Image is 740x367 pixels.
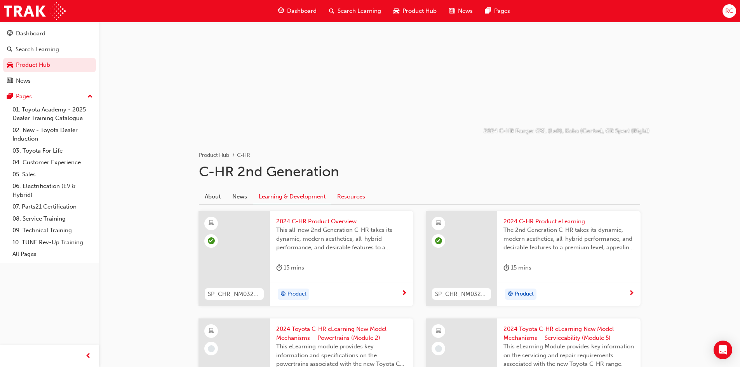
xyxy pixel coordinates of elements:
span: learningRecordVerb_PASS-icon [435,237,442,244]
a: pages-iconPages [479,3,516,19]
span: 2024 Toyota C-HR eLearning New Model Mechanisms – Serviceability (Module 5) [503,325,634,342]
span: learningRecordVerb_PASS-icon [208,237,215,244]
span: guage-icon [278,6,284,16]
div: 15 mins [503,263,531,273]
span: prev-icon [85,351,91,361]
span: car-icon [7,62,13,69]
a: 02. New - Toyota Dealer Induction [9,124,96,145]
a: search-iconSearch Learning [323,3,387,19]
span: news-icon [7,78,13,85]
a: 01. Toyota Academy - 2025 Dealer Training Catalogue [9,104,96,124]
a: Learning & Development [253,189,331,204]
a: 09. Technical Training [9,224,96,237]
a: Resources [331,189,371,204]
span: search-icon [7,46,12,53]
a: SP_CHR_NM0324_EL22024 C-HR Product eLearningThe 2nd Generation C-HR takes its dynamic, modern aes... [426,211,641,306]
span: learningRecordVerb_NONE-icon [208,345,215,352]
span: Pages [494,7,510,16]
a: All Pages [9,248,96,260]
a: car-iconProduct Hub [387,3,443,19]
a: guage-iconDashboard [272,3,323,19]
span: target-icon [508,289,513,299]
span: Product Hub [402,7,437,16]
div: Open Intercom Messenger [714,341,732,359]
span: target-icon [280,289,286,299]
a: Search Learning [3,42,96,57]
a: 05. Sales [9,169,96,181]
span: 2024 C-HR Product Overview [276,217,407,226]
a: About [199,189,226,204]
span: up-icon [87,92,93,102]
span: next-icon [401,290,407,297]
li: C-HR [237,151,250,160]
a: 04. Customer Experience [9,157,96,169]
span: This all-new 2nd Generation C-HR takes its dynamic, modern aesthetics, all-hybrid performance, an... [276,226,407,252]
span: The 2nd Generation C-HR takes its dynamic, modern aesthetics, all-hybrid performance, and desirab... [503,226,634,252]
span: RC [725,7,733,16]
a: news-iconNews [443,3,479,19]
a: 08. Service Training [9,213,96,225]
span: duration-icon [276,263,282,273]
a: 07. Parts21 Certification [9,201,96,213]
span: SP_CHR_NM0324_EL2 [435,290,488,299]
button: Pages [3,89,96,104]
span: learningResourceType_ELEARNING-icon [209,326,214,336]
span: car-icon [394,6,399,16]
div: News [16,77,31,85]
a: 06. Electrification (EV & Hybrid) [9,180,96,201]
a: 10. TUNE Rev-Up Training [9,237,96,249]
span: news-icon [449,6,455,16]
span: Product [287,290,306,299]
span: guage-icon [7,30,13,37]
span: learningResourceType_ELEARNING-icon [209,218,214,228]
span: search-icon [329,6,334,16]
span: Dashboard [287,7,317,16]
a: 03. Toyota For Life [9,145,96,157]
a: News [226,189,253,204]
span: pages-icon [7,93,13,100]
span: next-icon [629,290,634,297]
span: 2024 Toyota C-HR eLearning New Model Mechanisms – Powertrains (Module 2) [276,325,407,342]
a: Dashboard [3,26,96,41]
span: learningResourceType_ELEARNING-icon [436,218,441,228]
span: Search Learning [338,7,381,16]
a: Product Hub [199,152,229,158]
h1: C-HR 2nd Generation [199,163,640,180]
span: duration-icon [503,263,509,273]
span: Product [515,290,534,299]
span: learningRecordVerb_NONE-icon [435,345,442,352]
div: 15 mins [276,263,304,273]
span: pages-icon [485,6,491,16]
img: Trak [4,2,66,20]
button: DashboardSearch LearningProduct HubNews [3,25,96,89]
a: News [3,74,96,88]
span: 2024 C-HR Product eLearning [503,217,634,226]
p: 2024 C-HR Range: GXL (Left), Koba (Centre), GR Sport (Right) [484,127,649,136]
span: learningResourceType_ELEARNING-icon [436,326,441,336]
a: SP_CHR_NM0324_EL12024 C-HR Product OverviewThis all-new 2nd Generation C-HR takes its dynamic, mo... [198,211,413,306]
button: RC [723,4,736,18]
a: Product Hub [3,58,96,72]
div: Dashboard [16,29,45,38]
div: Pages [16,92,32,101]
span: News [458,7,473,16]
div: Search Learning [16,45,59,54]
span: SP_CHR_NM0324_EL1 [208,290,261,299]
